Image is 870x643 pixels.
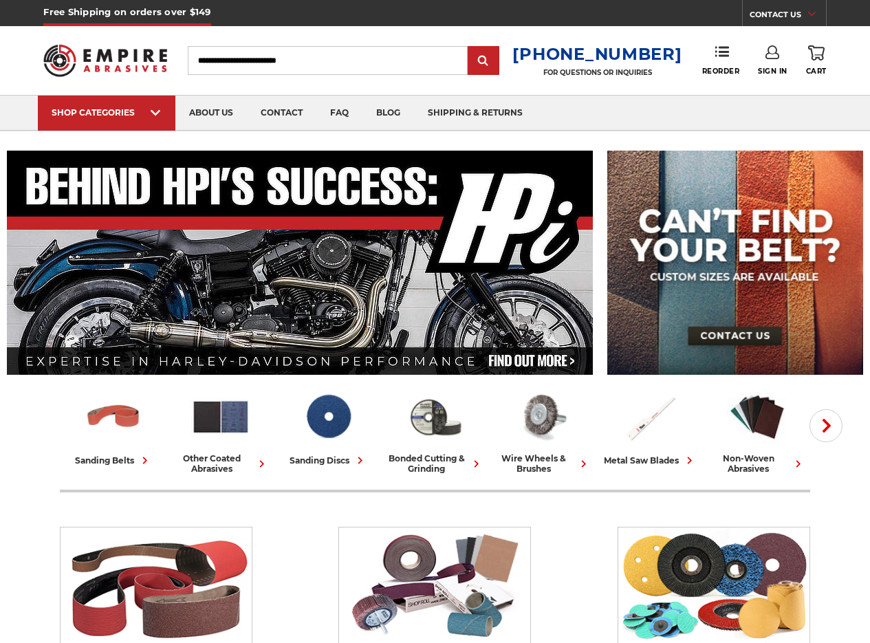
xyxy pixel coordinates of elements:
[83,387,144,446] img: Sanding Belts
[387,387,483,474] a: bonded cutting & grinding
[173,453,269,474] div: other coated abrasives
[806,67,827,76] span: Cart
[173,387,269,474] a: other coated abrasives
[316,96,362,131] a: faq
[750,7,826,26] a: CONTACT US
[758,67,787,76] span: Sign In
[290,453,367,468] div: sanding discs
[7,151,594,375] img: Banner for an interview featuring Horsepower Inc who makes Harley performance upgrades featured o...
[494,453,591,474] div: wire wheels & brushes
[52,107,162,118] div: SHOP CATEGORIES
[806,45,827,76] a: Cart
[512,387,573,446] img: Wire Wheels & Brushes
[620,387,680,446] img: Metal Saw Blades
[387,453,483,474] div: bonded cutting & grinding
[362,96,414,131] a: blog
[512,44,682,64] a: [PHONE_NUMBER]
[727,387,787,446] img: Non-woven Abrasives
[175,96,247,131] a: about us
[75,453,152,468] div: sanding belts
[494,387,591,474] a: wire wheels & brushes
[191,387,251,446] img: Other Coated Abrasives
[414,96,536,131] a: shipping & returns
[247,96,316,131] a: contact
[607,151,863,375] img: promo banner for custom belts.
[702,67,740,76] span: Reorder
[65,387,162,468] a: sanding belts
[470,47,497,75] input: Submit
[43,36,166,85] img: Empire Abrasives
[709,453,805,474] div: non-woven abrasives
[512,68,682,77] p: FOR QUESTIONS OR INQUIRIES
[604,453,697,468] div: metal saw blades
[709,387,805,474] a: non-woven abrasives
[298,387,358,446] img: Sanding Discs
[280,387,376,468] a: sanding discs
[405,387,466,446] img: Bonded Cutting & Grinding
[809,409,842,442] button: Next
[702,45,740,75] a: Reorder
[602,387,698,468] a: metal saw blades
